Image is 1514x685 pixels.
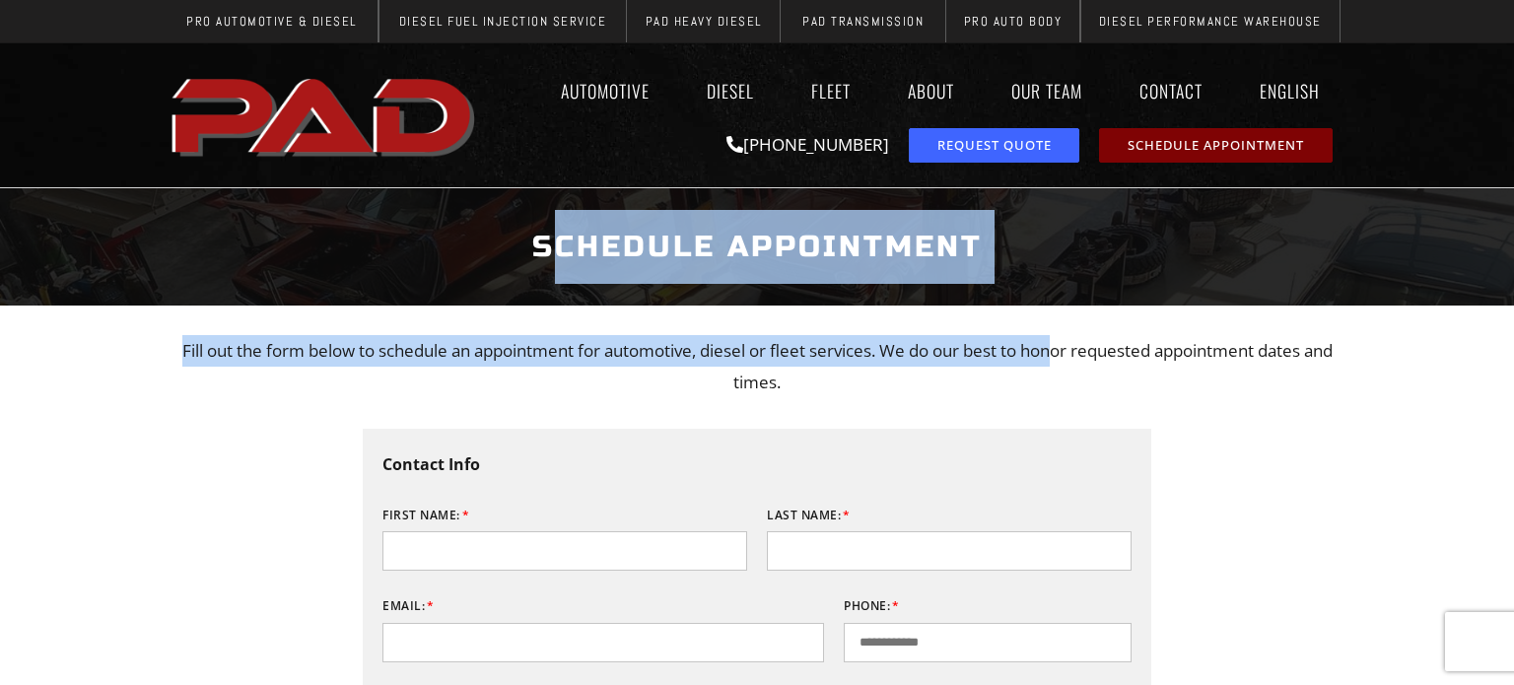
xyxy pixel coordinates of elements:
[646,15,762,28] span: PAD Heavy Diesel
[1241,68,1348,113] a: English
[767,500,851,531] label: Last Name:
[485,68,1348,113] nav: Menu
[1099,15,1322,28] span: Diesel Performance Warehouse
[802,15,924,28] span: PAD Transmission
[1128,139,1304,152] span: Schedule Appointment
[382,453,480,475] b: Contact Info
[964,15,1063,28] span: Pro Auto Body
[726,133,889,156] a: [PHONE_NUMBER]
[382,590,435,622] label: Email:
[688,68,773,113] a: Diesel
[166,62,485,169] img: The image shows the word "PAD" in bold, red, uppercase letters with a slight shadow effect.
[1099,128,1333,163] a: schedule repair or service appointment
[993,68,1101,113] a: Our Team
[175,335,1339,399] p: Fill out the form below to schedule an appointment for automotive, diesel or fleet services. We d...
[844,590,900,622] label: Phone:
[792,68,869,113] a: Fleet
[542,68,668,113] a: Automotive
[175,210,1339,284] h1: Schedule Appointment
[1121,68,1221,113] a: Contact
[166,62,485,169] a: pro automotive and diesel home page
[186,15,357,28] span: Pro Automotive & Diesel
[382,500,469,531] label: First Name:
[909,128,1079,163] a: request a service or repair quote
[399,15,607,28] span: Diesel Fuel Injection Service
[889,68,973,113] a: About
[937,139,1052,152] span: Request Quote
